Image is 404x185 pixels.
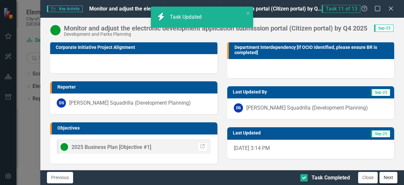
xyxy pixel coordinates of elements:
[312,174,350,182] div: Task Completed
[233,131,325,135] h3: Last Updated
[64,25,367,32] div: Monitor and adjust the electronic development application submission portal (Citizen portal) by Q...
[374,25,394,32] span: Sep-25
[227,140,394,159] div: [DATE] 3:14 PM
[56,45,214,50] h3: Corporate Initiative Project Alignment
[358,172,378,183] button: Close
[60,143,68,151] img: Proceeding as Anticipated
[50,25,61,35] img: Proceeding as Anticipated
[322,5,360,13] span: Task 11 of 13
[371,89,390,96] span: Sep-25
[89,6,334,12] span: Monitor and adjust the electronic development application submission portal (Citizen portal) by Q...
[64,32,367,37] div: Development and Parks Planning
[57,85,214,90] h3: Reporter
[170,13,203,21] div: Task Updated
[246,104,368,112] div: [PERSON_NAME] Squadrilla (Development Planning)
[57,126,214,131] h3: Objectives
[57,98,66,108] div: DS
[233,90,333,94] h3: Last Updated By
[47,172,73,183] button: Previous
[71,144,151,150] span: 2025 Business Plan [Objective #1]
[371,130,390,137] span: Sep-25
[379,172,397,183] button: Next
[246,9,251,17] button: close
[234,45,391,55] h3: Department Interdependency [If OCIO identified, please ensure BR is completed]
[47,6,82,12] span: Key Activity
[234,103,243,113] div: DS
[69,99,191,107] div: [PERSON_NAME] Squadrilla (Development Planning)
